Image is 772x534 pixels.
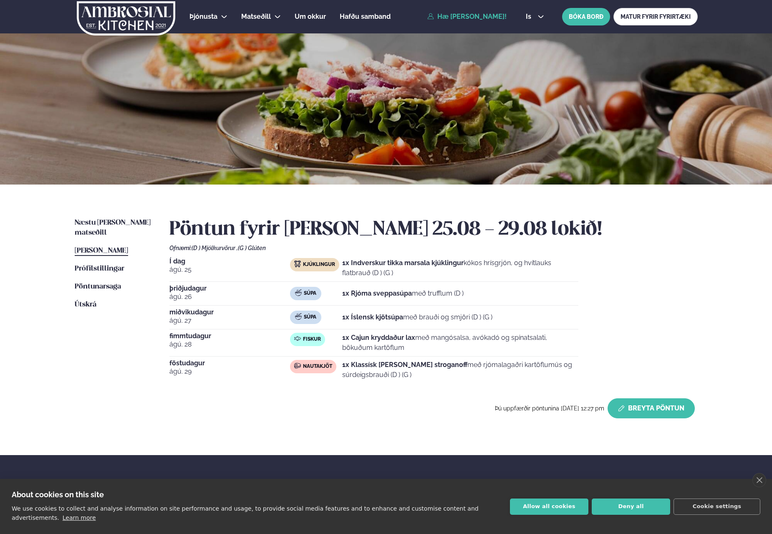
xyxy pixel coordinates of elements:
strong: 1x Indverskur tikka marsala kjúklingur [342,259,464,267]
span: ágú. 27 [169,316,290,326]
img: fish.svg [294,335,301,342]
span: ágú. 28 [169,339,290,349]
strong: 1x Cajun kryddaður lax [342,334,415,342]
span: [PERSON_NAME] [75,247,128,254]
img: soup.svg [295,313,302,320]
a: Hæ [PERSON_NAME]! [427,13,507,20]
strong: 1x Rjóma sveppasúpa [342,289,412,297]
button: Allow all cookies [510,499,588,515]
a: Hafðu samband [340,12,391,22]
a: Prófílstillingar [75,264,124,274]
button: Cookie settings [674,499,760,515]
div: Ofnæmi: [169,245,698,251]
img: beef.svg [294,362,301,369]
span: Næstu [PERSON_NAME] matseðill [75,219,151,236]
p: kókos hrísgrjón, og hvítlauks flatbrauð (D ) (G ) [342,258,578,278]
button: BÓKA BORÐ [562,8,610,25]
a: Pöntunarsaga [75,282,121,292]
span: miðvikudagur [169,309,290,316]
a: [PERSON_NAME] [75,246,128,256]
p: með brauði og smjöri (D ) (G ) [342,312,492,322]
a: Um okkur [295,12,326,22]
span: (G ) Glúten [238,245,266,251]
img: chicken.svg [294,261,301,267]
span: Þjónusta [189,13,217,20]
span: Pöntunarsaga [75,283,121,290]
span: Útskrá [75,301,96,308]
span: ágú. 26 [169,292,290,302]
span: Súpa [304,290,316,297]
a: MATUR FYRIR FYRIRTÆKI [613,8,698,25]
span: fimmtudagur [169,333,290,339]
strong: 1x Klassísk [PERSON_NAME] stroganoff [342,361,467,369]
button: is [519,13,550,20]
h2: Pöntun fyrir [PERSON_NAME] 25.08 - 29.08 lokið! [169,218,698,241]
img: soup.svg [295,289,302,296]
p: með trufflum (D ) [342,289,464,299]
a: Næstu [PERSON_NAME] matseðill [75,218,153,238]
span: ágú. 25 [169,265,290,275]
p: með mangósalsa, avókadó og spínatsalati, bökuðum kartöflum [342,333,578,353]
button: Breyta Pöntun [608,398,695,418]
strong: About cookies on this site [12,490,104,499]
strong: 1x Íslensk kjötsúpa [342,313,403,321]
span: Fiskur [303,336,321,343]
span: föstudagur [169,360,290,367]
span: Þú uppfærðir pöntunina [DATE] 12:27 pm [495,405,604,412]
a: Þjónusta [189,12,217,22]
button: Deny all [592,499,670,515]
span: ágú. 29 [169,367,290,377]
span: is [526,13,534,20]
a: Learn more [63,514,96,521]
span: Súpa [304,314,316,321]
span: Um okkur [295,13,326,20]
img: logo [76,1,176,35]
span: Kjúklingur [303,261,335,268]
a: Útskrá [75,300,96,310]
span: Nautakjöt [303,363,332,370]
a: close [752,473,766,487]
span: þriðjudagur [169,285,290,292]
span: Matseðill [241,13,271,20]
span: Hafðu samband [340,13,391,20]
span: Prófílstillingar [75,265,124,272]
p: We use cookies to collect and analyse information on site performance and usage, to provide socia... [12,505,479,521]
p: með rjómalagaðri kartöflumús og súrdeigsbrauði (D ) (G ) [342,360,578,380]
span: (D ) Mjólkurvörur , [192,245,238,251]
a: Matseðill [241,12,271,22]
span: Í dag [169,258,290,265]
